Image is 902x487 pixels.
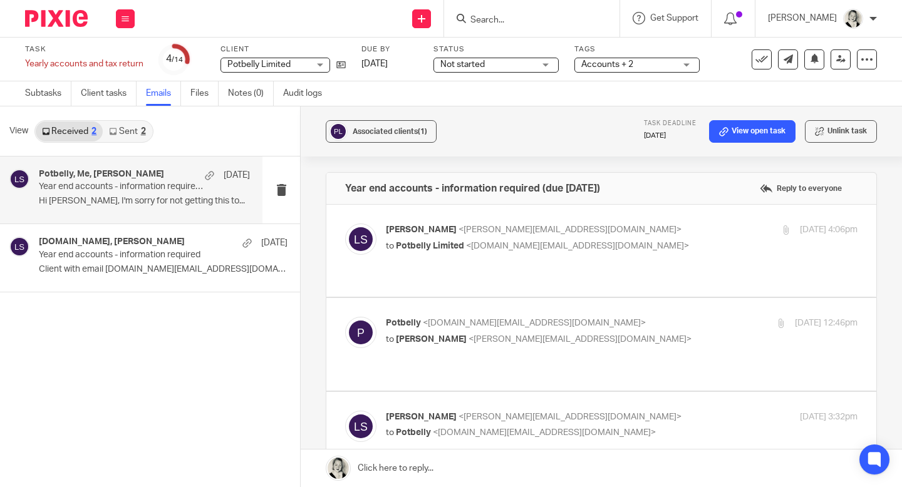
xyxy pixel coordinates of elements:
img: svg%3E [9,237,29,257]
span: to [386,242,394,250]
span: [PERSON_NAME] [386,225,457,234]
a: Subtasks [25,81,71,106]
span: Potbelly Limited [227,60,291,69]
p: [PERSON_NAME] [768,12,837,24]
p: Year end accounts - information required (due [DATE]) [39,182,208,192]
h4: [DOMAIN_NAME], [PERSON_NAME] [39,237,185,247]
span: Not started [440,60,485,69]
div: Yearly accounts and tax return [25,58,143,70]
p: [DATE] 4:06pm [800,223,858,237]
a: Emails [146,81,181,106]
label: Due by [361,44,418,54]
h4: Year end accounts - information required (due [DATE]) [345,182,600,195]
span: <[DOMAIN_NAME][EMAIL_ADDRESS][DOMAIN_NAME]> [466,242,689,250]
a: Files [190,81,219,106]
span: Associated clients [353,128,427,135]
span: <[PERSON_NAME][EMAIL_ADDRESS][DOMAIN_NAME]> [459,413,682,421]
label: Task [25,44,143,54]
div: 2 [141,127,146,136]
span: [PERSON_NAME] [386,413,457,421]
img: svg%3E [9,169,29,189]
span: Get Support [650,14,698,23]
a: Received2 [36,121,103,141]
p: Hi [PERSON_NAME], I'm sorry for not getting this to... [39,196,250,207]
label: Client [220,44,346,54]
img: svg%3E [345,411,376,442]
span: [DATE] [361,59,388,68]
a: Sent2 [103,121,152,141]
span: Potbelly [396,428,431,437]
img: svg%3E [329,122,348,141]
input: Search [469,15,582,26]
a: Notes (0) [228,81,274,106]
a: Client tasks [81,81,137,106]
p: [DATE] [224,169,250,182]
p: Year end accounts - information required [39,250,238,260]
img: svg%3E [345,317,376,348]
p: [DATE] [261,237,288,249]
label: Tags [574,44,700,54]
label: Status [433,44,559,54]
div: 4 [166,52,183,66]
span: Potbelly Limited [396,242,464,250]
span: <[PERSON_NAME][EMAIL_ADDRESS][DOMAIN_NAME]> [469,335,692,344]
span: View [9,125,28,138]
span: <[DOMAIN_NAME][EMAIL_ADDRESS][DOMAIN_NAME]> [423,319,646,327]
p: [DATE] [644,131,697,141]
span: to [386,335,394,344]
p: [DATE] 12:46pm [795,317,858,330]
p: [DATE] 3:32pm [800,411,858,424]
img: DA590EE6-2184-4DF2-A25D-D99FB904303F_1_201_a.jpeg [843,9,863,29]
div: 2 [91,127,96,136]
p: Client with email [DOMAIN_NAME][EMAIL_ADDRESS][DOMAIN_NAME]... [39,264,288,275]
span: Accounts + 2 [581,60,633,69]
span: [PERSON_NAME] [396,335,467,344]
small: /14 [172,56,183,63]
label: Reply to everyone [757,179,845,198]
img: Pixie [25,10,88,27]
a: Audit logs [283,81,331,106]
h4: Potbelly, Me, [PERSON_NAME] [39,169,164,180]
span: Potbelly [386,319,421,327]
button: Unlink task [805,120,877,143]
span: (1) [418,128,427,135]
span: <[PERSON_NAME][EMAIL_ADDRESS][DOMAIN_NAME]> [459,225,682,234]
span: Task deadline [644,120,697,126]
button: Associated clients(1) [326,120,437,143]
a: View open task [709,120,796,143]
span: <[DOMAIN_NAME][EMAIL_ADDRESS][DOMAIN_NAME]> [433,428,656,437]
span: to [386,428,394,437]
img: svg%3E [345,223,376,255]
